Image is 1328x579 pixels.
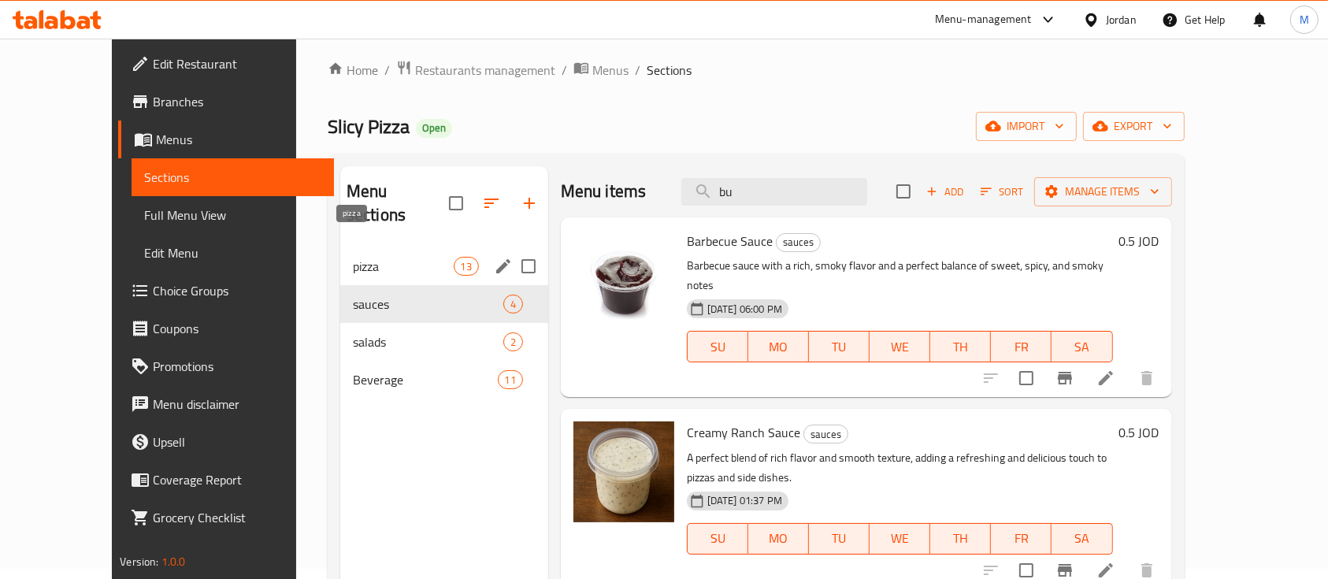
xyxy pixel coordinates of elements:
[132,158,334,196] a: Sections
[687,448,1113,488] p: A perfect blend of rich flavor and smooth texture, adding a refreshing and delicious touch to piz...
[748,331,809,362] button: MO
[353,370,498,389] span: Beverage
[592,61,629,80] span: Menus
[991,523,1052,555] button: FR
[153,92,321,111] span: Branches
[701,493,788,508] span: [DATE] 01:37 PM
[384,61,390,80] li: /
[930,523,991,555] button: TH
[1058,527,1106,550] span: SA
[977,180,1028,204] button: Sort
[440,187,473,220] span: Select all sections
[976,112,1077,141] button: import
[755,336,803,358] span: MO
[920,180,970,204] span: Add item
[144,243,321,262] span: Edit Menu
[876,527,924,550] span: WE
[1052,331,1112,362] button: SA
[815,527,863,550] span: TU
[809,523,870,555] button: TU
[804,425,848,444] span: sauces
[340,241,548,405] nav: Menu sections
[118,272,334,310] a: Choice Groups
[1119,230,1159,252] h6: 0.5 JOD
[120,551,158,572] span: Version:
[970,180,1034,204] span: Sort items
[1106,11,1137,28] div: Jordan
[981,183,1024,201] span: Sort
[156,130,321,149] span: Menus
[118,310,334,347] a: Coupons
[153,395,321,414] span: Menu disclaimer
[1010,362,1043,395] span: Select to update
[1083,112,1185,141] button: export
[1096,369,1115,388] a: Edit menu item
[887,175,920,208] span: Select section
[510,184,548,222] button: Add section
[694,527,742,550] span: SU
[153,54,321,73] span: Edit Restaurant
[328,60,1185,80] nav: breadcrumb
[870,523,930,555] button: WE
[153,508,321,527] span: Grocery Checklist
[492,254,515,278] button: edit
[924,183,966,201] span: Add
[353,295,503,314] div: sauces
[415,61,555,80] span: Restaurants management
[118,45,334,83] a: Edit Restaurant
[561,180,647,203] h2: Menu items
[681,178,867,206] input: search
[396,60,555,80] a: Restaurants management
[118,461,334,499] a: Coverage Report
[161,551,186,572] span: 1.0.0
[118,499,334,536] a: Grocery Checklist
[1119,421,1159,444] h6: 0.5 JOD
[937,527,985,550] span: TH
[748,523,809,555] button: MO
[454,259,478,274] span: 13
[340,285,548,323] div: sauces4
[687,421,800,444] span: Creamy Ranch Sauce
[701,302,788,317] span: [DATE] 06:00 PM
[153,470,321,489] span: Coverage Report
[153,281,321,300] span: Choice Groups
[687,523,748,555] button: SU
[416,121,452,135] span: Open
[687,331,748,362] button: SU
[997,336,1045,358] span: FR
[328,109,410,144] span: Slicy Pizza
[870,331,930,362] button: WE
[930,331,991,362] button: TH
[997,527,1045,550] span: FR
[340,247,548,285] div: pizza13edit
[153,432,321,451] span: Upsell
[1034,177,1172,206] button: Manage items
[498,370,523,389] div: items
[755,527,803,550] span: MO
[1300,11,1309,28] span: M
[815,336,863,358] span: TU
[132,234,334,272] a: Edit Menu
[353,257,454,276] span: pizza
[118,121,334,158] a: Menus
[937,336,985,358] span: TH
[573,60,629,80] a: Menus
[1052,523,1112,555] button: SA
[118,83,334,121] a: Branches
[353,332,503,351] div: salads
[340,323,548,361] div: salads2
[573,230,674,331] img: Barbecue Sauce
[776,233,821,252] div: sauces
[687,256,1113,295] p: Barbecue sauce with a rich, smoky flavor and a perfect balance of sweet, spicy, and smoky notes
[647,61,692,80] span: Sections
[1046,359,1084,397] button: Branch-specific-item
[920,180,970,204] button: Add
[935,10,1032,29] div: Menu-management
[573,421,674,522] img: Creamy Ranch Sauce
[340,361,548,399] div: Beverage11
[503,332,523,351] div: items
[876,336,924,358] span: WE
[1096,117,1172,136] span: export
[473,184,510,222] span: Sort sections
[153,319,321,338] span: Coupons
